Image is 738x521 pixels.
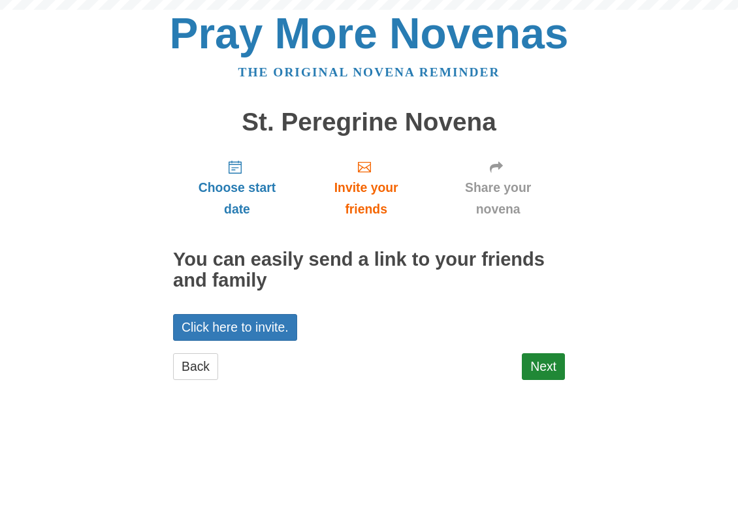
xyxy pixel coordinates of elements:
[173,353,218,380] a: Back
[170,9,569,57] a: Pray More Novenas
[173,108,565,136] h1: St. Peregrine Novena
[444,177,552,220] span: Share your novena
[301,149,431,227] a: Invite your friends
[173,314,297,341] a: Click here to invite.
[186,177,288,220] span: Choose start date
[431,149,565,227] a: Share your novena
[173,249,565,291] h2: You can easily send a link to your friends and family
[522,353,565,380] a: Next
[173,149,301,227] a: Choose start date
[314,177,418,220] span: Invite your friends
[238,65,500,79] a: The original novena reminder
